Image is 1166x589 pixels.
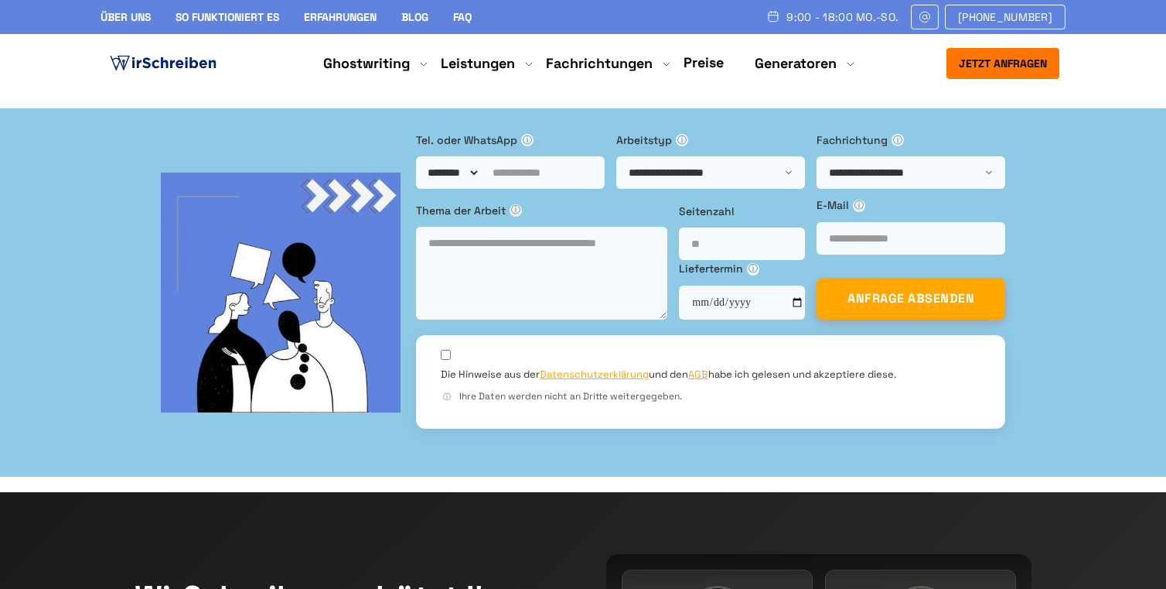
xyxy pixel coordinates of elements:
[786,11,898,23] span: 9:00 - 18:00 Mo.-So.
[817,278,1005,320] button: ANFRAGE ABSENDEN
[521,134,534,146] span: ⓘ
[946,48,1059,79] button: Jetzt anfragen
[540,368,649,381] a: Datenschutzerklärung
[304,10,377,24] a: Erfahrungen
[441,54,515,73] a: Leistungen
[892,134,904,146] span: ⓘ
[401,10,428,24] a: Blog
[853,200,865,212] span: ⓘ
[441,389,980,404] div: Ihre Daten werden nicht an Dritte weitergegeben.
[416,202,667,219] label: Thema der Arbeit
[441,391,453,403] span: ⓘ
[817,132,1005,149] label: Fachrichtung
[510,204,522,217] span: ⓘ
[918,11,932,23] img: Email
[688,368,708,381] a: AGB
[453,10,472,24] a: FAQ
[817,197,1005,214] label: E-Mail
[323,54,410,73] a: Ghostwriting
[441,368,896,382] label: Die Hinweise aus der und den habe ich gelesen und akzeptiere diese.
[679,260,805,277] label: Liefertermin
[546,54,653,73] a: Fachrichtungen
[766,10,780,22] img: Schedule
[945,5,1065,29] a: [PHONE_NUMBER]
[747,263,759,276] span: ⓘ
[755,54,837,73] a: Generatoren
[616,132,805,149] label: Arbeitstyp
[684,53,724,71] a: Preise
[676,134,688,146] span: ⓘ
[176,10,279,24] a: So funktioniert es
[161,173,401,413] img: bg
[958,11,1052,23] span: [PHONE_NUMBER]
[107,52,220,75] img: logo ghostwriter-österreich
[416,132,605,149] label: Tel. oder WhatsApp
[679,203,805,220] label: Seitenzahl
[101,10,151,24] a: Über uns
